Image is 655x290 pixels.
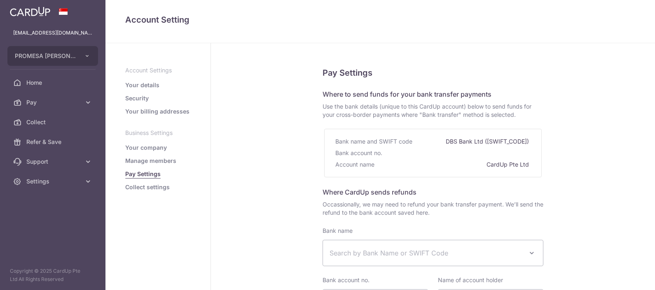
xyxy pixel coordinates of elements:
[125,144,167,152] a: Your company
[26,158,81,166] span: Support
[10,7,50,16] img: CardUp
[487,159,531,170] div: CardUp Pte Ltd
[125,129,191,137] p: Business Settings
[7,46,98,66] button: PROMESA [PERSON_NAME] PTE. LTD.
[125,66,191,74] p: Account Settings
[323,200,543,217] span: Occassionally, we may need to refund your bank transfer payment. We’ll send the refund to the ban...
[323,90,491,98] span: Where to send funds for your bank transfer payments
[330,248,523,258] span: Search by Bank Name or SWIFT Code
[26,98,81,107] span: Pay
[26,118,81,126] span: Collect
[335,159,376,170] div: Account name
[125,157,176,165] a: Manage members
[323,66,543,79] h5: Pay Settings
[438,276,503,284] label: Name of account holder
[323,227,353,235] label: Bank name
[446,136,531,147] div: DBS Bank Ltd ([SWIFT_CODE])
[323,188,416,196] span: Where CardUp sends refunds
[125,81,159,89] a: Your details
[335,136,414,147] div: Bank name and SWIFT code
[125,107,189,116] a: Your billing addresses
[26,79,81,87] span: Home
[15,52,76,60] span: PROMESA [PERSON_NAME] PTE. LTD.
[125,15,189,25] span: translation missing: en.refund_bank_accounts.show.title.account_setting
[125,170,161,178] a: Pay Settings
[26,177,81,186] span: Settings
[13,29,92,37] p: [EMAIL_ADDRESS][DOMAIN_NAME]
[125,183,170,191] a: Collect settings
[323,276,370,284] label: Bank account no.
[26,138,81,146] span: Refer & Save
[125,94,149,102] a: Security
[335,147,384,159] div: Bank account no.
[323,102,543,119] span: Use the bank details (unique to this CardUp account) below to send funds for your cross-border pa...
